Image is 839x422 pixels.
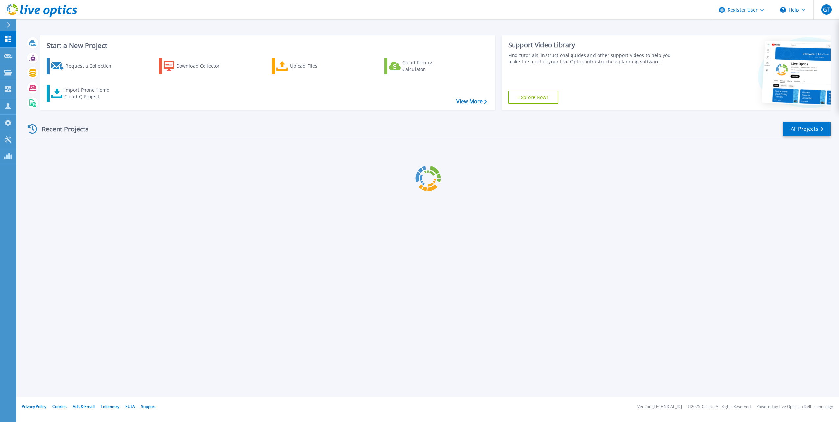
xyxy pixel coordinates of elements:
div: Download Collector [176,59,229,73]
div: Cloud Pricing Calculator [402,59,455,73]
div: Upload Files [290,59,343,73]
a: Request a Collection [47,58,120,74]
a: Download Collector [159,58,232,74]
div: Support Video Library [508,41,678,49]
a: EULA [125,404,135,409]
a: Explore Now! [508,91,558,104]
h3: Start a New Project [47,42,487,49]
div: Recent Projects [25,121,98,137]
li: Version: [TECHNICAL_ID] [637,405,682,409]
span: GT [823,7,830,12]
a: All Projects [783,122,831,136]
a: Support [141,404,156,409]
a: Telemetry [101,404,119,409]
a: Cloud Pricing Calculator [384,58,458,74]
a: Cookies [52,404,67,409]
a: Ads & Email [73,404,95,409]
div: Find tutorials, instructional guides and other support videos to help you make the most of your L... [508,52,678,65]
li: © 2025 Dell Inc. All Rights Reserved [688,405,751,409]
div: Import Phone Home CloudIQ Project [64,87,116,100]
a: Privacy Policy [22,404,46,409]
div: Request a Collection [65,59,118,73]
a: Upload Files [272,58,345,74]
li: Powered by Live Optics, a Dell Technology [756,405,833,409]
a: View More [456,98,487,105]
